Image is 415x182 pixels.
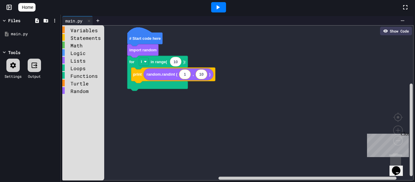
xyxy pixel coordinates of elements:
[173,60,178,64] text: 10
[146,72,177,77] text: random.randint (
[380,27,412,35] div: Show Code
[62,25,413,180] div: Blockly Workspace
[199,72,204,77] text: 10
[129,36,161,41] text: # Start code here
[62,16,93,25] div: main.py
[11,31,58,37] div: main.py
[209,72,211,77] text: )
[18,3,36,12] a: Home
[389,158,409,176] iframe: chat widget
[184,72,186,77] text: 1
[22,4,33,10] span: Home
[28,74,41,79] div: Output
[151,60,167,64] text: in range(
[141,60,142,64] text: i
[129,60,134,64] text: for
[2,2,42,39] div: Chat with us now!Close
[365,131,409,157] iframe: chat widget
[5,74,22,79] div: Settings
[8,17,20,24] div: Files
[193,72,194,77] text: ,
[129,48,156,52] text: import random
[62,18,85,24] div: main.py
[133,72,142,77] text: print
[183,60,186,64] text: ):
[8,49,20,56] div: Tools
